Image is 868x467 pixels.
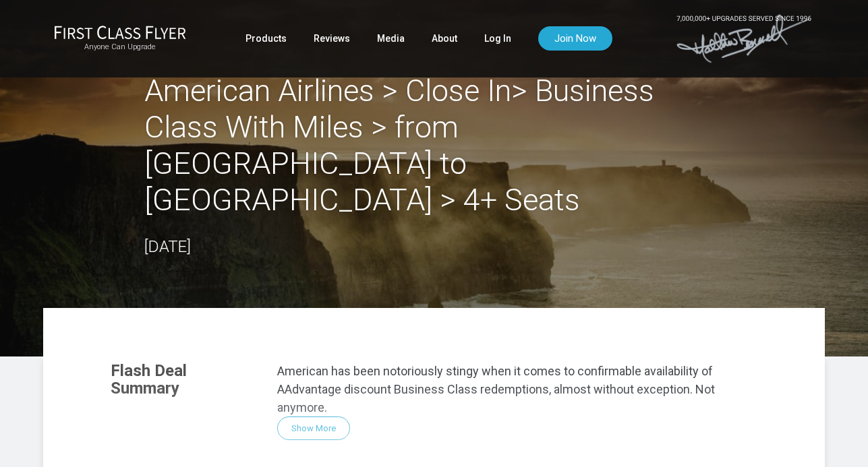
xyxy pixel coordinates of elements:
a: Join Now [538,26,612,51]
img: First Class Flyer [54,25,186,39]
a: Reviews [314,26,350,51]
time: [DATE] [144,237,191,256]
h2: American Airlines > Close In> Business Class With Miles > from [GEOGRAPHIC_DATA] to [GEOGRAPHIC_D... [144,73,724,218]
a: First Class FlyerAnyone Can Upgrade [54,25,186,52]
a: About [432,26,457,51]
small: Anyone Can Upgrade [54,42,186,52]
h3: Flash Deal Summary [111,362,257,398]
p: American has been notoriously stingy when it comes to confirmable availability of AAdvantage disc... [277,362,757,416]
a: Products [245,26,287,51]
a: Log In [484,26,511,51]
a: Media [377,26,405,51]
